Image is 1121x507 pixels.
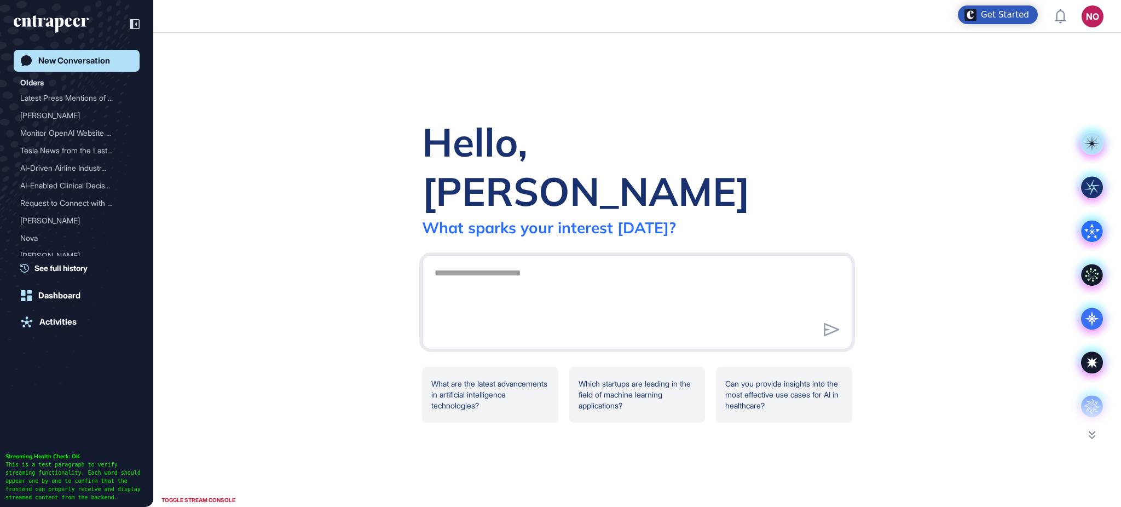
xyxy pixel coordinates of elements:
div: Nova [20,229,124,247]
div: Latest Press Mentions of ... [20,89,124,107]
div: [PERSON_NAME] [20,107,124,124]
button: NO [1082,5,1103,27]
div: AI-Enabled Clinical Decision Support Software for Infectious Disease Screening and AMR Program [20,177,133,194]
div: AI-Driven Airline Industr... [20,159,124,177]
div: Latest Press Mentions of OpenAI [20,89,133,107]
div: Monitor OpenAI Website Ac... [20,124,124,142]
div: Activities [39,317,77,327]
div: Tesla News from the Last Two Weeks [20,142,133,159]
div: Curie [20,247,133,264]
div: What sparks your interest [DATE]? [422,218,676,237]
div: Nova [20,229,133,247]
a: New Conversation [14,50,140,72]
div: [PERSON_NAME] [20,247,124,264]
div: TOGGLE STREAM CONSOLE [159,493,238,507]
div: Tesla News from the Last ... [20,142,124,159]
div: What are the latest advancements in artificial intelligence technologies? [422,367,558,423]
span: See full history [34,262,88,274]
img: launcher-image-alternative-text [964,9,976,21]
div: [PERSON_NAME] [20,212,124,229]
div: Dashboard [38,291,80,301]
div: Can you provide insights into the most effective use cases for AI in healthcare? [716,367,852,423]
div: AI-Enabled Clinical Decis... [20,177,124,194]
div: Which startups are leading in the field of machine learning applications? [569,367,706,423]
div: AI-Driven Airline Industry Updates [20,159,133,177]
a: See full history [20,262,140,274]
a: Activities [14,311,140,333]
div: Open Get Started checklist [958,5,1038,24]
div: Request to Connect with Curie [20,194,133,212]
div: New Conversation [38,56,110,66]
div: Hello, [PERSON_NAME] [422,117,852,216]
div: Olders [20,76,44,89]
div: Request to Connect with C... [20,194,124,212]
div: Reese [20,212,133,229]
div: entrapeer-logo [14,15,89,33]
div: Reese [20,107,133,124]
div: Get Started [981,9,1029,20]
a: Dashboard [14,285,140,307]
div: Monitor OpenAI Website Activity [20,124,133,142]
